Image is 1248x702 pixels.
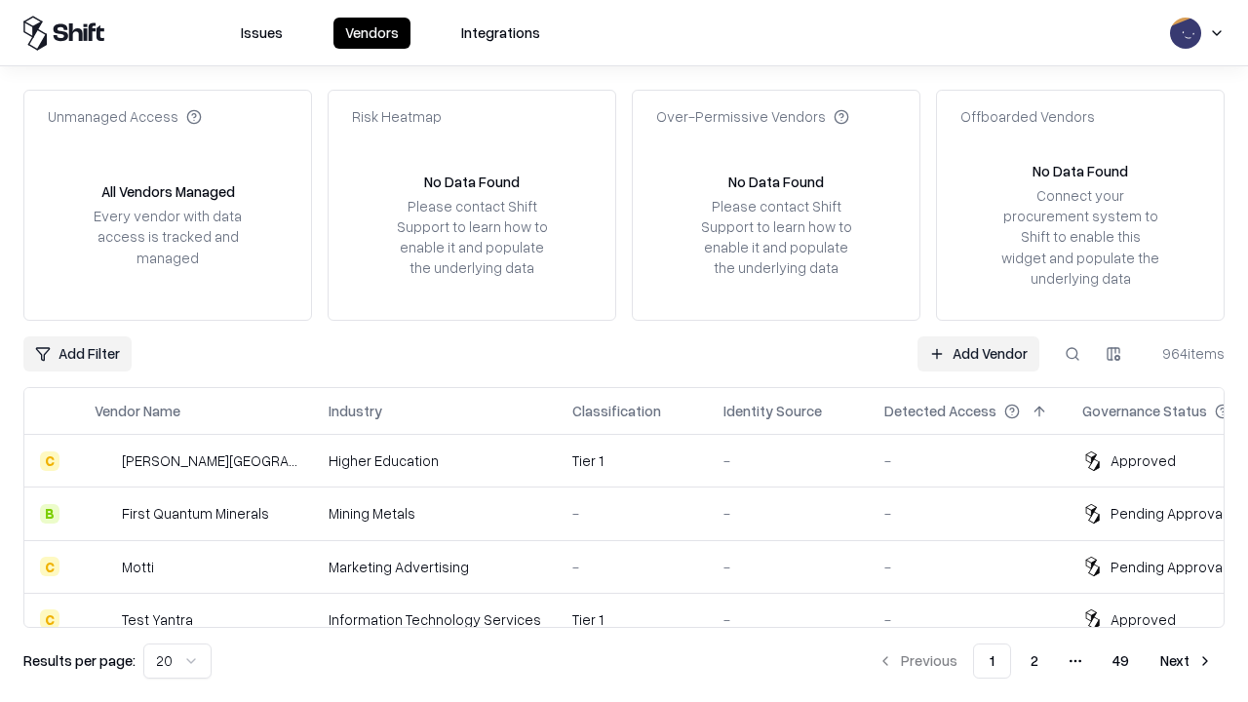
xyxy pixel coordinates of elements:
[329,609,541,630] div: Information Technology Services
[40,557,59,576] div: C
[40,451,59,471] div: C
[960,106,1095,127] div: Offboarded Vendors
[866,643,1225,679] nav: pagination
[48,106,202,127] div: Unmanaged Access
[917,336,1039,371] a: Add Vendor
[1147,343,1225,364] div: 964 items
[352,106,442,127] div: Risk Heatmap
[424,172,520,192] div: No Data Found
[999,185,1161,289] div: Connect your procurement system to Shift to enable this widget and populate the underlying data
[656,106,849,127] div: Over-Permissive Vendors
[333,18,410,49] button: Vendors
[572,503,692,524] div: -
[1097,643,1145,679] button: 49
[1111,503,1226,524] div: Pending Approval
[40,609,59,629] div: C
[23,650,136,671] p: Results per page:
[973,643,1011,679] button: 1
[884,401,996,421] div: Detected Access
[95,557,114,576] img: Motti
[95,609,114,629] img: Test Yantra
[122,450,297,471] div: [PERSON_NAME][GEOGRAPHIC_DATA]
[695,196,857,279] div: Please contact Shift Support to learn how to enable it and populate the underlying data
[884,609,1051,630] div: -
[1111,450,1176,471] div: Approved
[723,557,853,577] div: -
[329,557,541,577] div: Marketing Advertising
[723,401,822,421] div: Identity Source
[329,450,541,471] div: Higher Education
[87,206,249,267] div: Every vendor with data access is tracked and managed
[95,451,114,471] img: Reichman University
[229,18,294,49] button: Issues
[122,503,269,524] div: First Quantum Minerals
[1111,609,1176,630] div: Approved
[884,450,1051,471] div: -
[728,172,824,192] div: No Data Found
[572,401,661,421] div: Classification
[449,18,552,49] button: Integrations
[1015,643,1054,679] button: 2
[23,336,132,371] button: Add Filter
[122,557,154,577] div: Motti
[1082,401,1207,421] div: Governance Status
[329,503,541,524] div: Mining Metals
[95,504,114,524] img: First Quantum Minerals
[1111,557,1226,577] div: Pending Approval
[723,450,853,471] div: -
[329,401,382,421] div: Industry
[723,503,853,524] div: -
[572,450,692,471] div: Tier 1
[572,609,692,630] div: Tier 1
[884,503,1051,524] div: -
[1149,643,1225,679] button: Next
[884,557,1051,577] div: -
[122,609,193,630] div: Test Yantra
[572,557,692,577] div: -
[723,609,853,630] div: -
[95,401,180,421] div: Vendor Name
[391,196,553,279] div: Please contact Shift Support to learn how to enable it and populate the underlying data
[40,504,59,524] div: B
[101,181,235,202] div: All Vendors Managed
[1033,161,1128,181] div: No Data Found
